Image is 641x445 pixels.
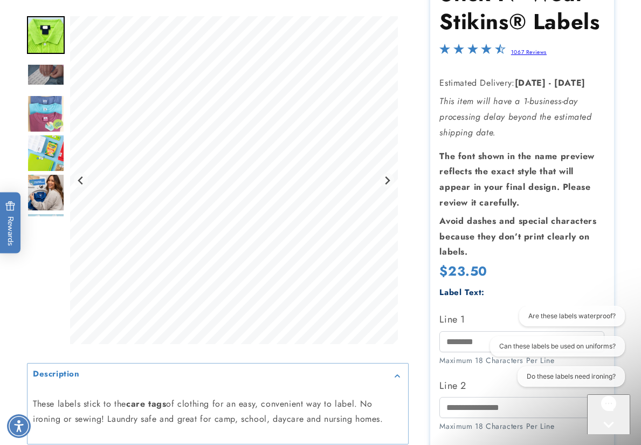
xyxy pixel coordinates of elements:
[511,48,547,56] a: 1067 Reviews - open in a new tab
[27,16,65,54] div: Go to slide 2
[7,414,31,438] div: Accessibility Menu
[439,46,505,59] span: 4.7-star overall rating
[439,421,604,432] div: Maximum 18 Characters Per Line
[439,311,604,328] label: Line 1
[33,369,80,380] h2: Description
[587,394,630,434] iframe: Gorgias live chat messenger
[439,286,485,298] label: Label Text:
[27,213,65,251] img: Stick N' Wear® Labels - Label Land
[27,213,65,251] div: Go to slide 7
[481,306,630,396] iframe: Gorgias live chat conversation starters
[33,396,403,428] p: These labels stick to the of clothing for an easy, convenient way to label. No ironing or sewing!...
[439,215,596,258] strong: Avoid dashes and special characters because they don’t print clearly on labels.
[27,95,65,133] img: Stick N' Wear® Labels - Label Land
[27,174,65,211] img: Stick N' Wear® Labels - Label Land
[515,77,546,89] strong: [DATE]
[27,364,408,388] summary: Description
[27,134,65,172] img: Stick N' Wear® Labels - Label Land
[5,201,16,245] span: Rewards
[27,174,65,211] div: Go to slide 6
[439,262,487,280] span: $23.50
[439,76,604,91] p: Estimated Delivery:
[554,77,585,89] strong: [DATE]
[126,398,166,410] strong: care tags
[549,77,552,89] strong: -
[27,134,65,172] div: Go to slide 5
[439,150,594,209] strong: The font shown in the name preview reflects the exact style that will appear in your final design...
[380,173,395,188] button: Next slide
[27,63,65,85] img: null
[74,173,88,188] button: Previous slide
[439,377,604,394] label: Line 2
[27,56,65,93] div: Go to slide 3
[27,95,65,133] div: Go to slide 4
[439,95,591,139] em: This item will have a 1-business-day processing delay beyond the estimated shipping date.
[27,16,65,54] img: Stick N' Wear® Labels - Label Land
[439,355,604,366] div: Maximum 18 Characters Per Line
